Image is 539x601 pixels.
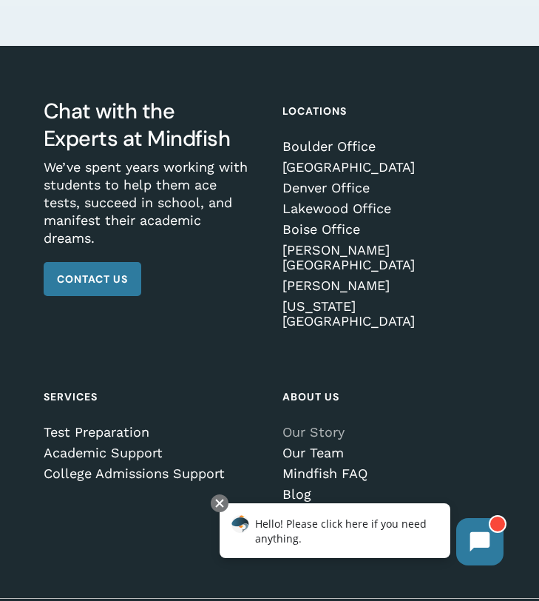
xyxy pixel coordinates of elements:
[282,201,488,216] a: Lakewood Office
[57,272,128,286] span: Contact Us
[44,425,249,440] a: Test Preparation
[44,262,141,296] a: Contact Us
[282,425,488,440] a: Our Story
[282,139,488,154] a: Boulder Office
[282,98,488,124] h4: Locations
[282,160,488,175] a: [GEOGRAPHIC_DATA]
[282,278,488,293] a: [PERSON_NAME]
[282,299,488,329] a: [US_STATE][GEOGRAPHIC_DATA]
[282,466,488,481] a: Mindfish FAQ
[44,466,249,481] a: College Admissions Support
[44,446,249,460] a: Academic Support
[282,446,488,460] a: Our Team
[282,383,488,410] h4: About Us
[44,383,249,410] h4: Services
[282,222,488,237] a: Boise Office
[44,158,249,262] p: We’ve spent years working with students to help them ace tests, succeed in school, and manifest t...
[282,181,488,195] a: Denver Office
[282,243,488,272] a: [PERSON_NAME][GEOGRAPHIC_DATA]
[204,491,518,580] iframe: Chatbot
[282,487,488,502] a: Blog
[44,98,249,152] h3: Chat with the Experts at Mindfish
